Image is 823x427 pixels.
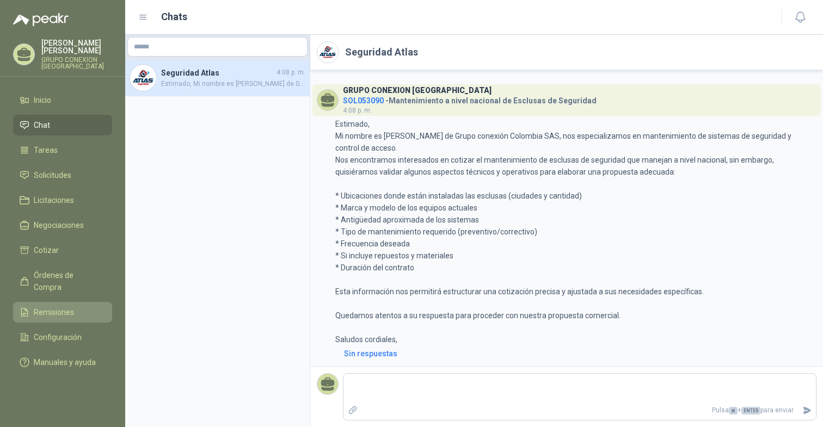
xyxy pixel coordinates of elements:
a: Configuración [13,327,112,348]
a: Solicitudes [13,165,112,185]
img: Company Logo [130,65,156,91]
a: Sin respuestas [342,348,816,360]
span: ⌘ [729,407,738,414]
a: Company LogoSeguridad Atlas4:08 p. m.Estimado, Mi nombre es [PERSON_NAME] de Grupo conexión Colom... [125,60,310,96]
h3: GRUPO CONEXION [GEOGRAPHIC_DATA] [343,88,492,94]
p: [PERSON_NAME] [PERSON_NAME] [41,39,112,54]
h2: Seguridad Atlas [345,45,418,60]
button: Enviar [798,401,816,420]
span: 4:08 p. m. [277,67,305,78]
span: Configuración [34,331,82,343]
span: ENTER [741,407,760,414]
a: Remisiones [13,302,112,323]
span: Licitaciones [34,194,74,206]
a: Órdenes de Compra [13,265,112,298]
span: Manuales y ayuda [34,356,96,368]
label: Adjuntar archivos [343,401,362,420]
a: Negociaciones [13,215,112,236]
a: Cotizar [13,240,112,261]
div: Sin respuestas [344,348,397,360]
a: Tareas [13,140,112,160]
span: Chat [34,119,50,131]
span: Estimado, Mi nombre es [PERSON_NAME] de Grupo conexión Colombia SAS, nos especializamos en manten... [161,79,305,89]
span: Negociaciones [34,219,84,231]
h4: - Mantenimiento a nivel nacional de Esclusas de Seguridad [343,94,597,104]
img: Logo peakr [13,13,69,26]
p: GRUPO CONEXION [GEOGRAPHIC_DATA] [41,57,112,70]
a: Licitaciones [13,190,112,211]
span: Tareas [34,144,58,156]
a: Manuales y ayuda [13,352,112,373]
span: 4:08 p. m. [343,107,372,114]
p: Estimado, Mi nombre es [PERSON_NAME] de Grupo conexión Colombia SAS, nos especializamos en manten... [335,118,816,345]
h4: Seguridad Atlas [161,67,274,79]
a: Chat [13,115,112,135]
h1: Chats [161,9,187,24]
span: Remisiones [34,306,74,318]
span: Órdenes de Compra [34,269,102,293]
p: Pulsa + para enviar [362,401,799,420]
span: Cotizar [34,244,59,256]
span: Inicio [34,94,51,106]
span: SOL053090 [343,96,384,105]
a: Inicio [13,90,112,110]
img: Company Logo [317,42,338,63]
span: Solicitudes [34,169,71,181]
